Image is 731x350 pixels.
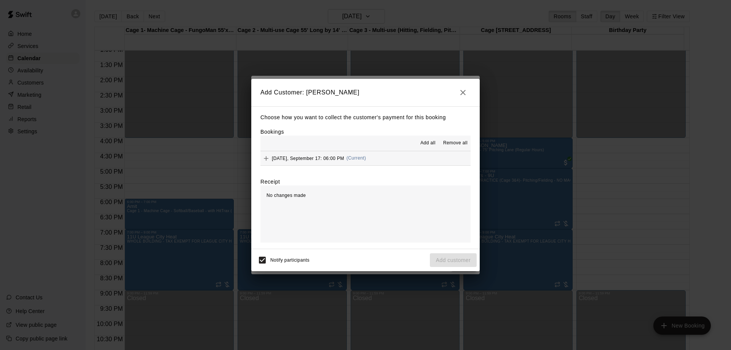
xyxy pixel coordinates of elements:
[416,137,440,149] button: Add all
[420,139,436,147] span: Add all
[260,155,272,161] span: Add
[272,155,344,161] span: [DATE], September 17: 06:00 PM
[260,113,471,122] p: Choose how you want to collect the customer's payment for this booking
[260,151,471,165] button: Add[DATE], September 17: 06:00 PM(Current)
[260,129,284,135] label: Bookings
[260,178,280,185] label: Receipt
[251,79,480,106] h2: Add Customer: [PERSON_NAME]
[443,139,468,147] span: Remove all
[440,137,471,149] button: Remove all
[267,193,306,198] span: No changes made
[346,155,366,161] span: (Current)
[270,257,310,263] span: Notify participants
